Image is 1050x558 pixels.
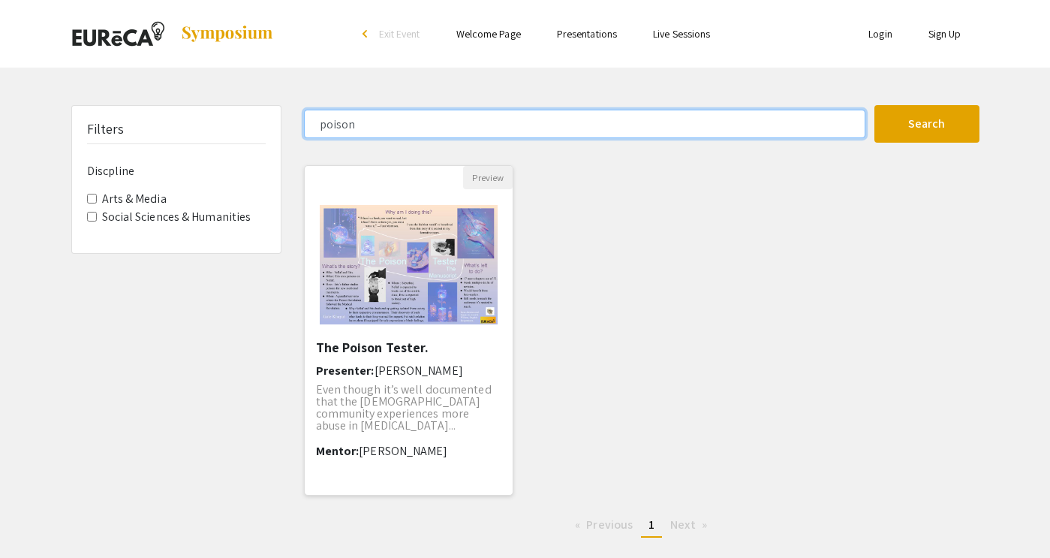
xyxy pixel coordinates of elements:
span: Exit Event [379,27,420,41]
button: Preview [463,166,513,189]
a: Login [868,27,892,41]
a: Live Sessions [653,27,710,41]
label: Arts & Media [102,190,167,208]
img: 2025 EURēCA! Summer Fellows Presentations [71,15,165,53]
span: 1 [648,517,654,532]
img: <p>The Poison Tester. </p> [305,190,513,339]
span: [PERSON_NAME] [375,363,463,379]
ul: Pagination [304,514,979,538]
h6: Presenter: [316,363,502,378]
span: Even though it’s well documented that the [DEMOGRAPHIC_DATA] community experiences more abuse in ... [316,382,492,433]
img: Symposium by ForagerOne [180,25,274,43]
span: Previous [586,517,633,532]
h5: Filters [87,121,125,137]
a: Welcome Page [456,27,521,41]
a: Presentations [557,27,617,41]
label: Social Sciences & Humanities [102,208,251,226]
input: Search Keyword(s) Or Author(s) [304,110,865,138]
span: [PERSON_NAME] [359,443,447,459]
h6: Discpline [87,164,266,178]
span: Mentor: [316,443,360,459]
a: 2025 EURēCA! Summer Fellows Presentations [71,15,274,53]
a: Sign Up [928,27,961,41]
button: Search [874,105,979,143]
div: Open Presentation <p>The Poison Tester. </p> [304,165,514,496]
iframe: Chat [11,490,64,547]
div: arrow_back_ios [363,29,372,38]
span: Next [670,517,695,532]
h5: The Poison Tester. [316,339,502,356]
